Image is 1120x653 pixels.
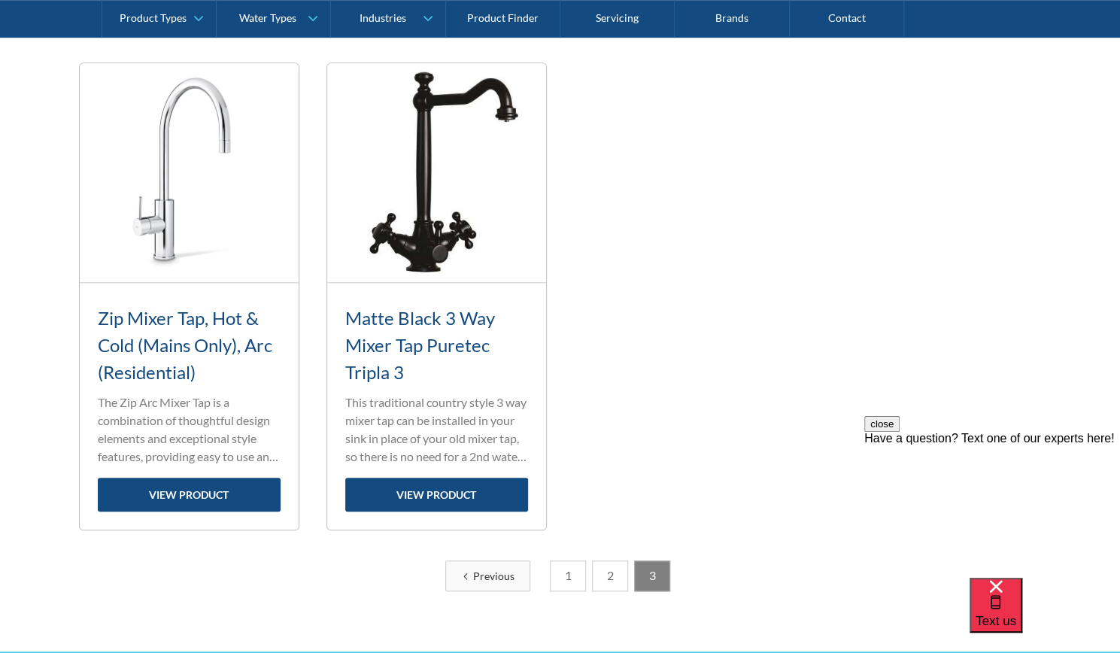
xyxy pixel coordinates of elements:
[550,560,586,591] a: 1
[345,393,528,466] p: This traditional country style 3 way mixer tap can be installed in your sink in place of your old...
[120,12,187,25] div: Product Types
[473,568,514,584] div: Previous
[345,478,528,512] a: view product
[445,560,530,591] a: Previous Page
[864,416,1120,597] iframe: podium webchat widget prompt
[79,560,1042,591] div: List
[98,393,281,466] p: The Zip Arc Mixer Tap is a combination of thoughtful design elements and exceptional style featur...
[359,12,405,25] div: Industries
[327,63,546,282] img: Matte Black 3 Way Mixer Tap Puretec Tripla 3
[98,478,281,512] a: view product
[80,63,299,282] img: Zip Mixer Tap, Hot & Cold (Mains Only), Arc (Residential)
[592,560,628,591] a: 2
[98,305,281,386] h3: Zip Mixer Tap, Hot & Cold (Mains Only), Arc (Residential)
[239,12,296,25] div: Water Types
[634,560,670,591] a: 3
[345,305,528,386] h3: Matte Black 3 Way Mixer Tap Puretec Tripla 3
[970,578,1120,653] iframe: podium webchat widget bubble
